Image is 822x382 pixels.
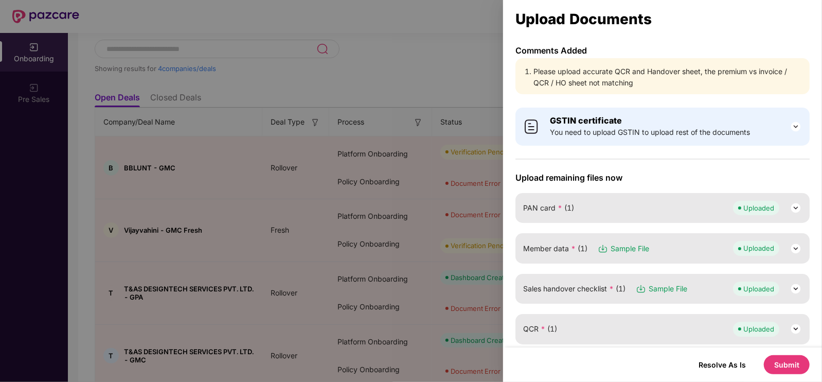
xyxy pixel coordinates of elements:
img: svg+xml;base64,PHN2ZyB3aWR0aD0iMjQiIGhlaWdodD0iMjQiIHZpZXdCb3g9IjAgMCAyNCAyNCIgZmlsbD0ibm9uZSIgeG... [790,242,802,255]
div: Uploaded [743,203,774,213]
span: You need to upload GSTIN to upload rest of the documents [550,127,750,138]
span: Member data (1) [523,243,587,254]
button: Submit [764,355,810,374]
img: svg+xml;base64,PHN2ZyB4bWxucz0iaHR0cDovL3d3dy53My5vcmcvMjAwMC9zdmciIHdpZHRoPSI0MCIgaGVpZ2h0PSI0MC... [523,118,540,135]
img: svg+xml;base64,PHN2ZyB3aWR0aD0iMTYiIGhlaWdodD0iMTciIHZpZXdCb3g9IjAgMCAxNiAxNyIgZmlsbD0ibm9uZSIgeG... [598,244,608,254]
div: Upload Documents [515,13,810,25]
span: Upload remaining files now [515,172,810,183]
img: svg+xml;base64,PHN2ZyB3aWR0aD0iMjQiIGhlaWdodD0iMjQiIHZpZXdCb3g9IjAgMCAyNCAyNCIgZmlsbD0ibm9uZSIgeG... [790,120,802,133]
span: PAN card (1) [523,202,574,214]
div: Uploaded [743,284,774,294]
img: svg+xml;base64,PHN2ZyB3aWR0aD0iMjQiIGhlaWdodD0iMjQiIHZpZXdCb3g9IjAgMCAyNCAyNCIgZmlsbD0ibm9uZSIgeG... [790,283,802,295]
button: Resolve As Is [688,358,756,372]
p: Comments Added [515,45,810,56]
div: Uploaded [743,324,774,334]
span: Sample File [611,243,649,254]
li: Please upload accurate QCR and Handover sheet, the premium vs invoice / QCR / HO sheet not matching [533,66,802,89]
img: svg+xml;base64,PHN2ZyB3aWR0aD0iMjQiIGhlaWdodD0iMjQiIHZpZXdCb3g9IjAgMCAyNCAyNCIgZmlsbD0ibm9uZSIgeG... [790,202,802,214]
span: Sample File [649,283,687,294]
img: svg+xml;base64,PHN2ZyB3aWR0aD0iMjQiIGhlaWdodD0iMjQiIHZpZXdCb3g9IjAgMCAyNCAyNCIgZmlsbD0ibm9uZSIgeG... [790,323,802,335]
span: Sales handover checklist (1) [523,283,626,294]
b: GSTIN certificate [550,115,622,126]
span: QCR (1) [523,323,557,335]
div: Uploaded [743,243,774,253]
img: svg+xml;base64,PHN2ZyB3aWR0aD0iMTYiIGhlaWdodD0iMTciIHZpZXdCb3g9IjAgMCAxNiAxNyIgZmlsbD0ibm9uZSIgeG... [636,284,646,294]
